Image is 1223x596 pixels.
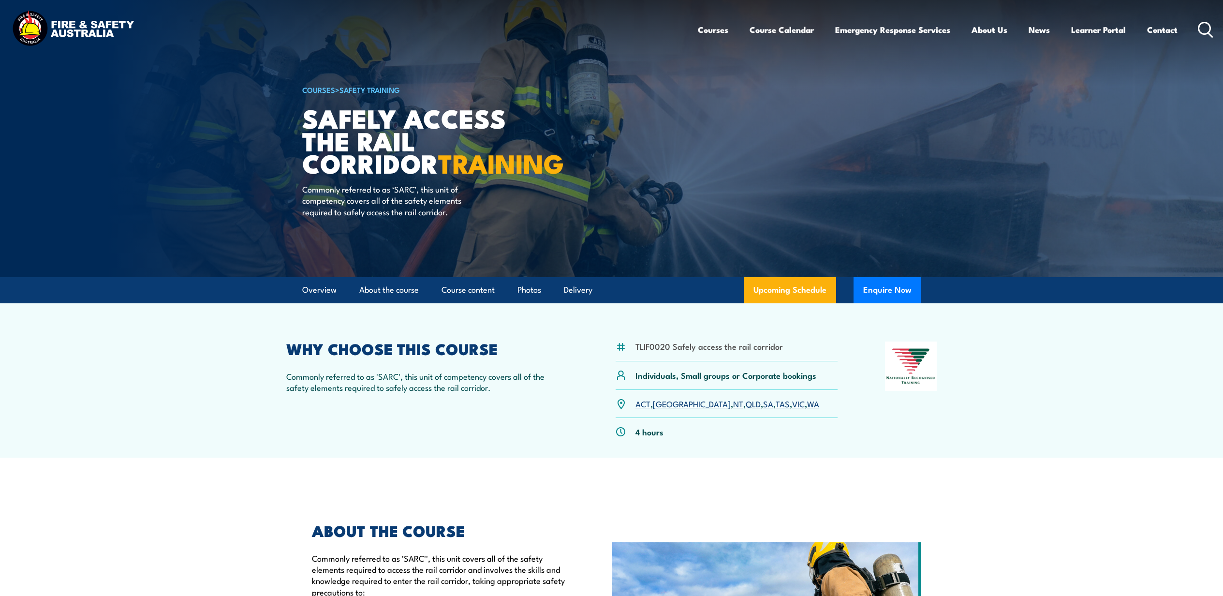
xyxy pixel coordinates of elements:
a: Course Calendar [750,17,814,43]
a: QLD [746,398,761,409]
li: TLIF0020 Safely access the rail corridor [635,341,783,352]
a: ACT [635,398,650,409]
a: [GEOGRAPHIC_DATA] [653,398,731,409]
a: About the course [359,277,419,303]
a: Course content [442,277,495,303]
a: COURSES [302,84,335,95]
a: Contact [1147,17,1178,43]
a: Courses [698,17,728,43]
a: Overview [302,277,337,303]
a: Upcoming Schedule [744,277,836,303]
img: Nationally Recognised Training logo. [885,342,937,391]
p: Commonly referred to as 'SARC', this unit of competency covers all of the safety elements require... [286,371,569,393]
p: 4 hours [635,426,663,437]
h2: WHY CHOOSE THIS COURSE [286,342,569,355]
button: Enquire Now [854,277,921,303]
a: WA [807,398,819,409]
a: About Us [972,17,1007,43]
a: News [1029,17,1050,43]
p: Commonly referred to as ‘SARC’, this unit of competency covers all of the safety elements require... [302,183,479,217]
a: VIC [792,398,805,409]
a: Learner Portal [1071,17,1126,43]
h6: > [302,84,541,95]
a: Photos [517,277,541,303]
a: SA [763,398,773,409]
h1: Safely Access the Rail Corridor [302,106,541,174]
p: , , , , , , , [635,398,819,409]
a: NT [733,398,743,409]
a: Emergency Response Services [835,17,950,43]
strong: TRAINING [438,142,564,182]
a: Safety Training [339,84,400,95]
h2: ABOUT THE COURSE [312,523,567,537]
a: Delivery [564,277,592,303]
p: Individuals, Small groups or Corporate bookings [635,370,816,381]
a: TAS [776,398,790,409]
